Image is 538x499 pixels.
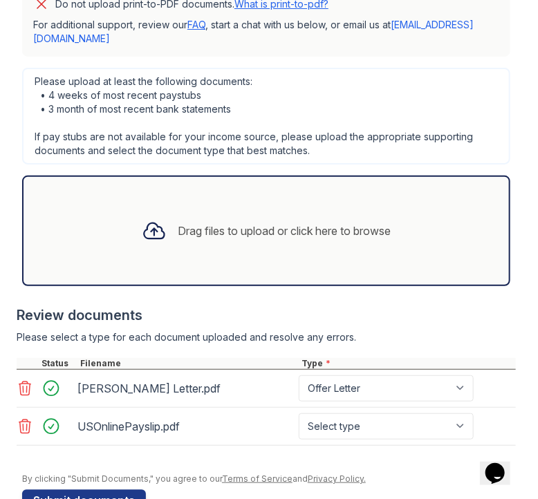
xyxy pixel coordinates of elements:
[308,473,366,484] a: Privacy Policy.
[22,68,510,164] div: Please upload at least the following documents: • 4 weeks of most recent paystubs • 3 month of mo...
[480,444,524,485] iframe: chat widget
[39,358,77,369] div: Status
[77,415,293,437] div: USOnlinePayslip.pdf
[187,19,205,30] a: FAQ
[22,473,516,484] div: By clicking "Submit Documents," you agree to our and
[77,377,293,399] div: [PERSON_NAME] Letter.pdf
[178,223,391,239] div: Drag files to upload or click here to browse
[77,358,299,369] div: Filename
[222,473,293,484] a: Terms of Service
[17,305,516,325] div: Review documents
[299,358,516,369] div: Type
[17,330,516,344] div: Please select a type for each document uploaded and resolve any errors.
[33,19,474,44] a: [EMAIL_ADDRESS][DOMAIN_NAME]
[33,18,499,46] p: For additional support, review our , start a chat with us below, or email us at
